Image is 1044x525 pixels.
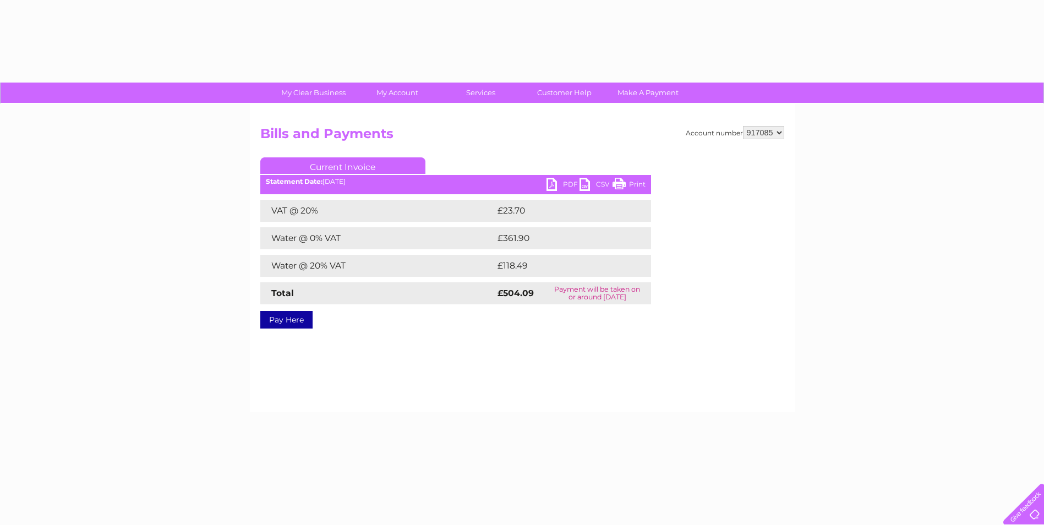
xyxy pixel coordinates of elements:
[546,178,580,194] a: PDF
[519,83,610,103] a: Customer Help
[580,178,613,194] a: CSV
[260,227,495,249] td: Water @ 0% VAT
[613,178,646,194] a: Print
[686,126,784,139] div: Account number
[544,282,651,304] td: Payment will be taken on or around [DATE]
[498,288,534,298] strong: £504.09
[603,83,693,103] a: Make A Payment
[271,288,294,298] strong: Total
[266,177,323,185] b: Statement Date:
[260,311,313,329] a: Pay Here
[495,255,630,277] td: £118.49
[495,227,631,249] td: £361.90
[435,83,526,103] a: Services
[260,178,651,185] div: [DATE]
[260,157,425,174] a: Current Invoice
[495,200,628,222] td: £23.70
[260,126,784,147] h2: Bills and Payments
[268,83,359,103] a: My Clear Business
[352,83,442,103] a: My Account
[260,255,495,277] td: Water @ 20% VAT
[260,200,495,222] td: VAT @ 20%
